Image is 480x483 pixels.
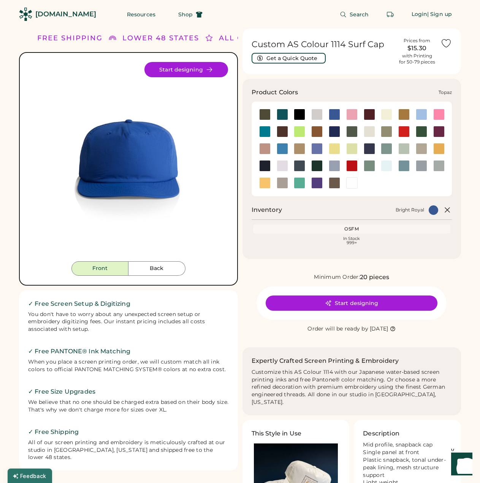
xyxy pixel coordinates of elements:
button: Start designing [266,296,437,311]
img: 1114 - Bright Royal Front Image [29,62,228,261]
iframe: Front Chat [444,449,477,481]
h2: Inventory [252,205,282,214]
div: We believe that no one should be charged extra based on their body size. That's why we don't char... [28,399,229,414]
div: Minimum Order: [314,273,360,281]
span: Shop [178,12,193,17]
div: [DATE] [370,325,388,333]
div: Customize this AS Colour 1114 with our Japanese water-based screen printing inks and free Pantone... [252,369,452,406]
button: Get a Quick Quote [252,53,326,64]
h2: ✓ Free Size Upgrades [28,387,229,396]
button: Resources [118,7,165,22]
button: Back [128,261,185,276]
h2: ✓ Free PANTONE® Ink Matching [28,347,229,356]
div: ALL ORDERS [219,33,272,43]
div: 20 pieces [360,273,389,282]
div: When you place a screen printing order, we will custom match all ink colors to official PANTONE M... [28,358,229,373]
div: [DOMAIN_NAME] [35,10,96,19]
h2: Expertly Crafted Screen Printing & Embroidery [252,356,399,365]
div: $15.30 [398,44,436,53]
h3: Description [363,429,399,438]
h1: Custom AS Colour 1114 Surf Cap [252,39,394,50]
div: OSFM [255,226,449,232]
button: Shop [169,7,212,22]
h2: ✓ Free Shipping [28,427,229,437]
button: Front [71,261,128,276]
div: with Printing for 50-79 pieces [399,53,435,65]
button: Retrieve an order [383,7,398,22]
button: Start designing [144,62,228,77]
div: Order will be ready by [307,325,368,333]
div: You don't have to worry about any unexpected screen setup or embroidery digitizing fees. Our inst... [28,311,229,334]
span: Search [350,12,369,17]
div: FREE SHIPPING [37,33,103,43]
div: Bright Royal [396,207,424,213]
button: Search [331,7,378,22]
div: All of our screen printing and embroidery is meticulously crafted at our studio in [GEOGRAPHIC_DA... [28,439,229,462]
div: | Sign up [427,11,452,18]
div: In Stock 999+ [255,237,449,245]
div: LOWER 48 STATES [122,33,199,43]
img: Rendered Logo - Screens [19,8,32,21]
div: Prices from [404,38,430,44]
div: 1114 Style Image [29,62,228,261]
div: Login [412,11,428,18]
h2: ✓ Free Screen Setup & Digitizing [28,299,229,308]
div: Topaz [439,89,452,95]
h3: This Style in Use [252,429,302,438]
h3: Product Colors [252,88,298,97]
